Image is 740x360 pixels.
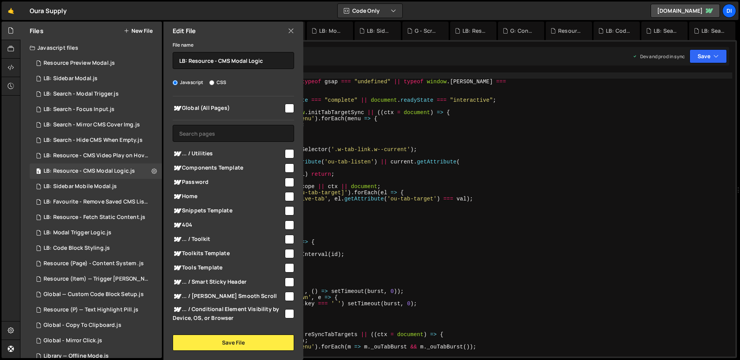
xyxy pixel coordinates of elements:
div: LB: Modal Trigger Logic.js [44,229,111,236]
label: File name [173,41,193,49]
div: LB: Search - Mirror CMS Cover Img.js [654,27,678,35]
div: 14937/44582.js [30,318,162,333]
div: LB: Resource - CMS Video Play on Hover.js [462,27,487,35]
div: Dev and prod in sync [632,53,685,60]
span: ... / Utilities [173,149,284,158]
div: 14937/45352.js [30,71,162,86]
span: 5 [36,169,41,175]
div: Resource Preview Modal.js [44,60,115,67]
input: CSS [209,80,214,85]
div: G: Conditional Element Visibility.js [510,27,535,35]
div: LB: Code Block Styling.js [44,245,110,252]
div: Resource (Page) - Content System .js [558,27,583,35]
div: Library — Offline Mode.js [44,353,109,360]
div: Global - Copy To Clipboard.js [44,322,121,329]
div: 14937/38911.js [30,117,162,133]
div: LB: Search - Focus Input.js [44,106,114,113]
div: LB: Sidebar Modal.js [44,75,98,82]
h2: Files [30,27,44,35]
a: [DOMAIN_NAME] [651,4,720,18]
div: 14937/45672.js [30,194,165,210]
a: Di [722,4,736,18]
div: 14937/44597.js [30,302,162,318]
div: G - Scrollbar Toggle.js [415,27,439,35]
span: Snippets Template [173,206,284,215]
div: 14937/44281.js [30,287,162,302]
div: LB: Code Block Styling.js [606,27,631,35]
div: 14937/38901.js [30,148,165,163]
span: 404 [173,220,284,230]
div: LB: Search - Hide CMS When Empty.js [44,137,143,144]
div: LB: Modal Trigger Logic.js [319,27,344,35]
a: 🤙 [2,2,20,20]
div: 14937/43515.js [30,271,165,287]
label: Javascript [173,79,203,86]
button: New File [124,28,153,34]
div: LB: Search - Mirror CMS Cover Img.js [44,121,140,128]
div: 14937/38913.js [30,86,162,102]
div: LB: Sidebar Mobile Modal.js [44,183,117,190]
div: Resource (Item) — Trigger [PERSON_NAME] on Save.js [44,276,150,283]
div: LB: Resource - CMS Modal Logic.js [44,168,135,175]
label: CSS [209,79,226,86]
div: LB: Search - Modal Trigger.js [44,91,119,98]
span: ... / Conditional Element Visibility by Device, OS, or Browser [173,305,284,322]
button: Code Only [338,4,402,18]
h2: Edit File [173,27,196,35]
div: Resource (P) — Text Highlight Pill.js [44,306,138,313]
span: ... / [PERSON_NAME] Smooth Scroll [173,292,284,301]
span: Tools Template [173,263,284,273]
input: Name [173,52,294,69]
div: 14937/46006.js [30,256,162,271]
div: LB: Favourite - Remove Saved CMS List.js [44,199,150,205]
div: 14937/44471.js [30,333,162,348]
span: Password [173,178,284,187]
div: 14937/38910.js [30,163,162,179]
input: Javascript [173,80,178,85]
div: Oura Supply [30,6,67,15]
div: LB: Resource - CMS Video Play on Hover.js [44,152,150,159]
div: 14937/45864.js [30,210,162,225]
div: LB: Search - Modal Trigger.js [701,27,726,35]
div: 14937/45456.js [30,102,162,117]
div: 14937/44851.js [30,133,162,148]
button: Save [690,49,727,63]
div: 14937/44593.js [30,179,162,194]
span: Home [173,192,284,201]
span: ... / Smart Sticky Header [173,278,284,287]
div: 14937/45544.js [30,225,162,241]
div: Global - Mirror Click.js [44,337,102,344]
span: Components Template [173,163,284,173]
div: LB: Resource - Fetch Static Content.js [44,214,145,221]
div: 14937/46038.js [30,241,162,256]
span: ... / Toolkit [173,235,284,244]
div: Resource (Page) - Content System .js [44,260,144,267]
div: Javascript files [20,40,162,56]
button: Save File [173,335,294,351]
span: Toolkits Template [173,249,284,258]
div: LB: Sidebar Mobile Modal.js [367,27,392,35]
span: Global (All Pages) [173,104,284,113]
div: 14937/47868.js [30,56,162,71]
input: Search pages [173,125,294,142]
div: Global — Custom Code Block Setup.js [44,291,144,298]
